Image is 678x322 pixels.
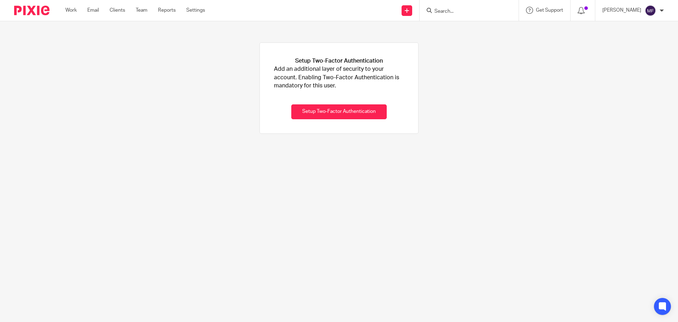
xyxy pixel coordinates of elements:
[645,5,656,16] img: svg%3E
[136,7,147,14] a: Team
[274,65,404,90] p: Add an additional layer of security to your account. Enabling Two-Factor Authentication is mandat...
[186,7,205,14] a: Settings
[536,8,563,13] span: Get Support
[158,7,176,14] a: Reports
[14,6,49,15] img: Pixie
[295,57,383,65] h1: Setup Two-Factor Authentication
[291,104,387,120] button: Setup Two-Factor Authentication
[434,8,497,15] input: Search
[87,7,99,14] a: Email
[65,7,77,14] a: Work
[602,7,641,14] p: [PERSON_NAME]
[110,7,125,14] a: Clients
